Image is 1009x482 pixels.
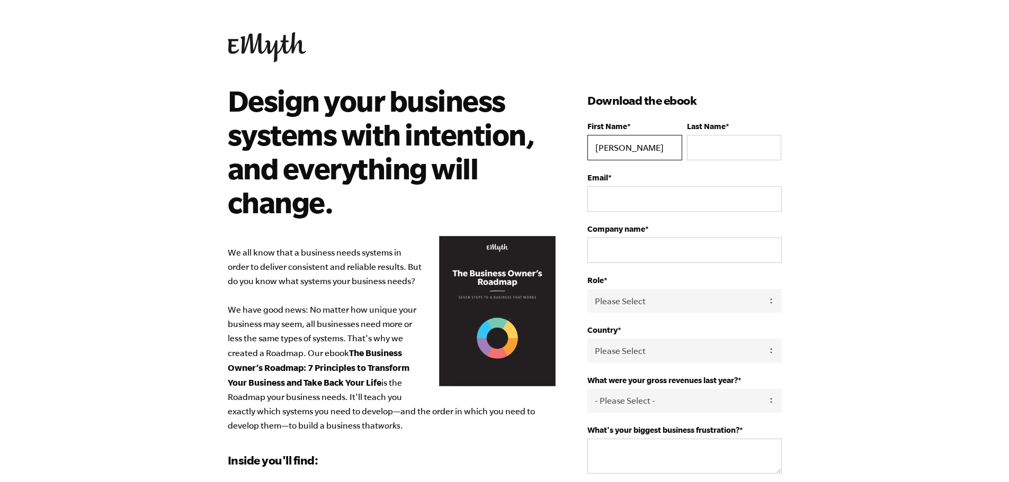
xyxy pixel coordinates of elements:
[378,421,400,430] em: works
[587,122,627,131] span: First Name
[228,32,306,62] img: EMyth
[587,325,618,334] span: Country
[587,173,608,182] span: Email
[228,84,541,219] h2: Design your business systems with intention, and everything will change.
[228,245,556,433] p: We all know that a business needs systems in order to deliver consistent and reliable results. Bu...
[956,431,1009,482] iframe: Chat Widget
[687,122,726,131] span: Last Name
[587,224,645,233] span: Company name
[439,236,556,387] img: Business Owners Roadmap Cover
[587,92,781,109] h3: Download the ebook
[587,376,738,385] span: What were your gross revenues last year?
[228,452,556,469] h3: Inside you'll find:
[587,276,604,285] span: Role
[587,425,739,434] span: What's your biggest business frustration?
[228,348,409,387] b: The Business Owner’s Roadmap: 7 Principles to Transform Your Business and Take Back Your Life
